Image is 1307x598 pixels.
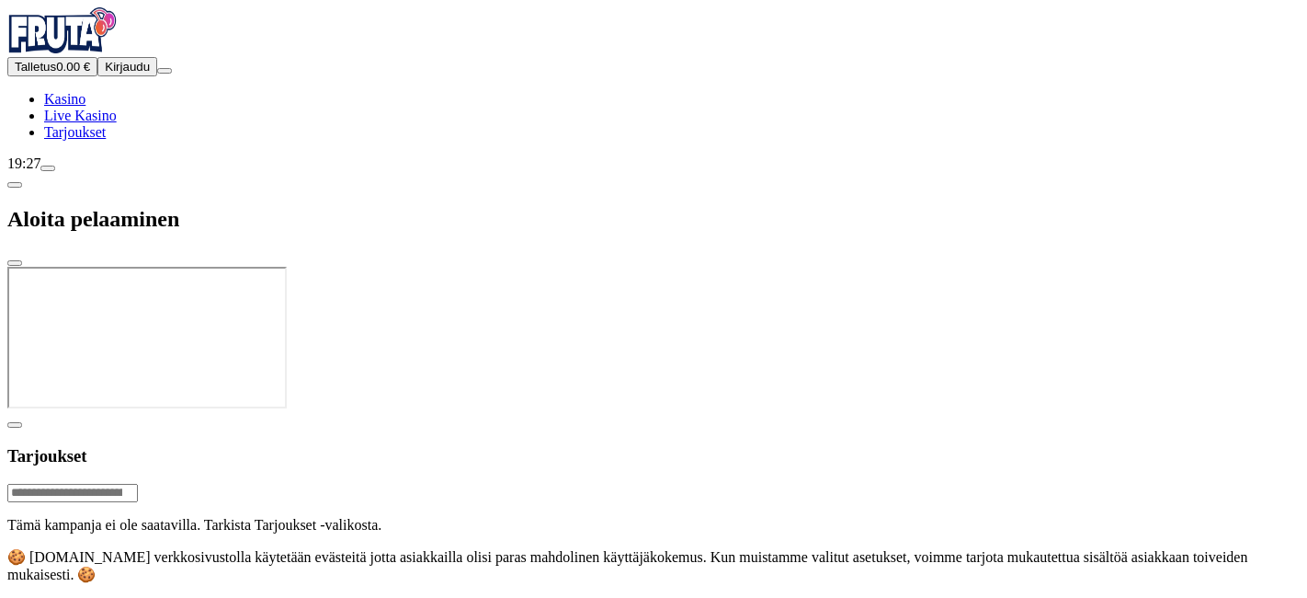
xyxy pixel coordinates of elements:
p: Tämä kampanja ei ole saatavilla. Tarkista Tarjoukset -valikosta. [7,517,1300,534]
a: Kasino [44,91,85,107]
button: chevron-left icon [7,422,22,428]
button: Kirjaudu [97,57,157,76]
a: Tarjoukset [44,124,106,140]
img: Fruta [7,7,118,53]
a: Live Kasino [44,108,117,123]
span: 19:27 [7,155,40,171]
button: menu [157,68,172,74]
span: Talletus [15,60,56,74]
h2: Aloita pelaaminen [7,207,1300,232]
span: 0.00 € [56,60,90,74]
span: Kirjaudu [105,60,150,74]
nav: Primary [7,7,1300,141]
input: Search [7,484,138,502]
button: live-chat [40,166,55,171]
nav: Main menu [7,91,1300,141]
button: close [7,260,22,266]
button: chevron-left icon [7,182,22,188]
button: Talletusplus icon0.00 € [7,57,97,76]
h3: Tarjoukset [7,446,1300,466]
p: 🍪 [DOMAIN_NAME] verkkosivustolla käytetään evästeitä jotta asiakkailla olisi paras mahdolinen käy... [7,548,1300,583]
a: Fruta [7,40,118,56]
